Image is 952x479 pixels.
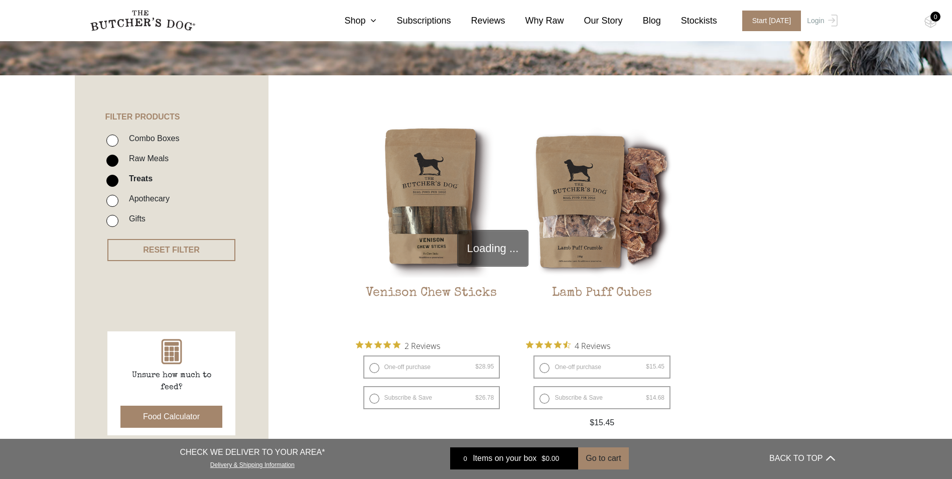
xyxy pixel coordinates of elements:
[356,126,508,278] img: Venison Chew Sticks
[458,453,473,463] div: 0
[457,230,529,267] div: Loading ...
[475,394,494,401] bdi: 26.78
[590,418,614,427] span: 15.45
[124,172,153,185] label: Treats
[124,192,170,205] label: Apothecary
[210,459,295,468] a: Delivery & Shipping Information
[590,418,594,427] span: $
[526,126,678,333] a: Lamb Puff CubesLamb Puff Cubes
[526,338,610,353] button: Rated 4.5 out of 5 stars from 4 reviews. Jump to reviews.
[120,406,222,428] button: Food Calculator
[121,370,222,394] p: Unsure how much to feed?
[475,363,479,370] span: $
[324,14,376,28] a: Shop
[124,132,180,145] label: Combo Boxes
[804,11,837,31] a: Login
[578,447,628,469] button: Go to cart
[661,14,717,28] a: Stockists
[526,286,678,333] h2: Lamb Puff Cubes
[180,446,325,458] p: CHECK WE DELIVER TO YOUR AREA*
[575,338,610,353] span: 4 Reviews
[404,338,440,353] span: 2 Reviews
[475,394,479,401] span: $
[646,363,649,370] span: $
[107,239,235,261] button: RESET FILTER
[930,12,940,22] div: 0
[646,394,649,401] span: $
[541,454,546,462] span: $
[363,355,500,379] label: One-off purchase
[541,454,559,462] bdi: 0.00
[623,14,661,28] a: Blog
[526,126,678,278] img: Lamb Puff Cubes
[564,14,623,28] a: Our Story
[356,126,508,333] a: Venison Chew SticksVenison Chew Sticks
[769,446,835,470] button: BACK TO TOP
[646,394,664,401] bdi: 14.68
[742,11,801,31] span: Start [DATE]
[356,286,508,333] h2: Venison Chew Sticks
[646,363,664,370] bdi: 15.45
[924,15,937,28] img: TBD_Cart-Empty.png
[124,152,169,165] label: Raw Meals
[505,14,564,28] a: Why Raw
[533,386,670,409] label: Subscribe & Save
[451,14,505,28] a: Reviews
[732,11,805,31] a: Start [DATE]
[473,452,536,464] span: Items on your box
[363,386,500,409] label: Subscribe & Save
[124,212,146,225] label: Gifts
[75,75,268,122] h4: FILTER PRODUCTS
[376,14,451,28] a: Subscriptions
[533,355,670,379] label: One-off purchase
[450,447,578,469] a: 0 Items on your box $0.00
[356,338,440,353] button: Rated 5 out of 5 stars from 2 reviews. Jump to reviews.
[475,363,494,370] bdi: 28.95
